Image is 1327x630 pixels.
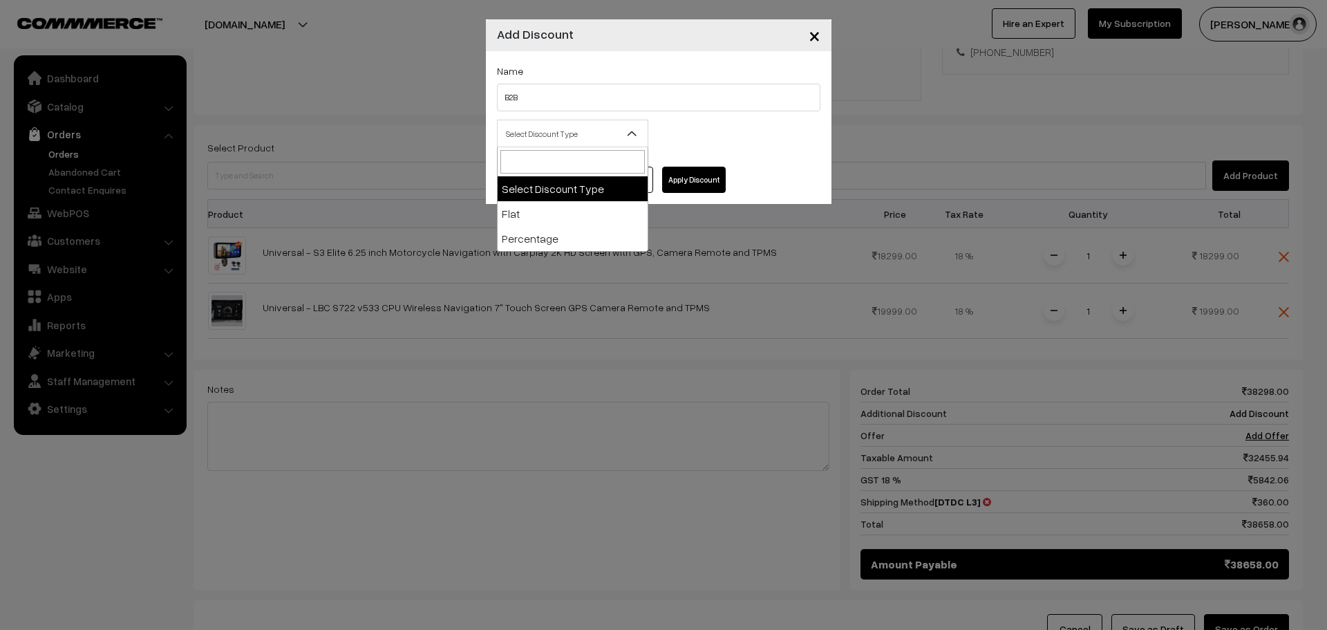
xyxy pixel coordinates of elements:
button: Apply Discount [662,167,726,193]
button: Close [798,14,831,57]
label: Name [497,64,523,78]
li: Flat [498,201,648,226]
span: Select Discount Type [497,120,648,147]
li: Percentage [498,226,648,251]
input: Name [497,84,820,111]
li: Select Discount Type [498,176,648,201]
h4: Add Discount [497,25,574,44]
span: Select Discount Type [498,122,648,146]
span: × [809,22,820,48]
